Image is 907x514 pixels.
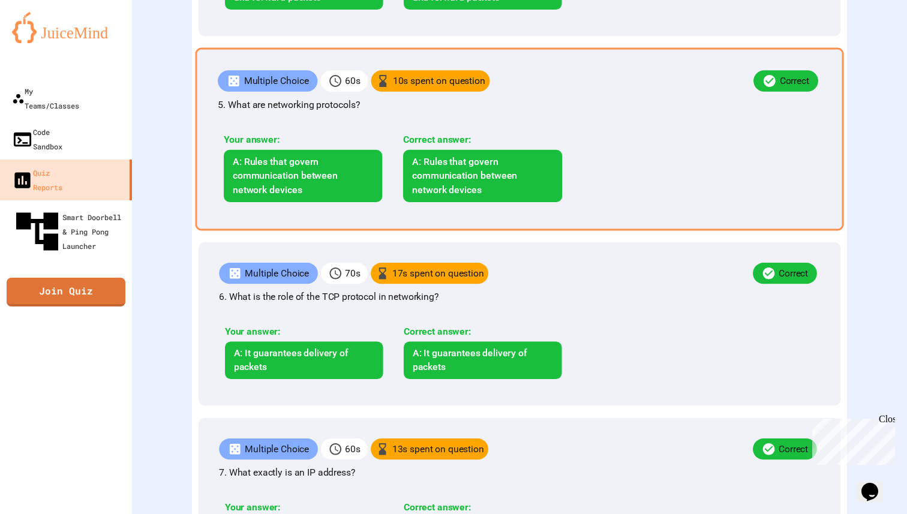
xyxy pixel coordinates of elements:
[12,125,62,154] div: Code Sandbox
[225,324,383,339] div: Your answer:
[219,465,820,480] p: 7. What exactly is an IP address?
[779,442,808,456] p: Correct
[392,266,484,281] p: 17 s spent on question
[12,12,120,43] img: logo-orange.svg
[5,5,83,76] div: Chat with us now!Close
[345,74,361,88] p: 60 s
[245,442,309,456] p: Multiple Choice
[218,98,821,112] p: 5. What are networking protocols?
[404,324,562,339] div: Correct answer:
[12,206,127,257] div: Smart Doorbell & Ping Pong Launcher
[12,84,79,113] div: My Teams/Classes
[219,290,820,304] p: 6. What is the role of the TCP protocol in networking?
[224,133,383,147] div: Your answer:
[245,266,309,281] p: Multiple Choice
[224,150,383,202] div: A: Rules that govern communication between network devices
[403,150,562,202] div: A: Rules that govern communication between network devices
[345,442,360,456] p: 60 s
[393,74,485,88] p: 10 s spent on question
[244,74,309,88] p: Multiple Choice
[807,414,895,465] iframe: chat widget
[779,266,808,281] p: Correct
[7,278,125,306] a: Join Quiz
[403,133,562,147] div: Correct answer:
[345,266,360,281] p: 70 s
[12,166,62,194] div: Quiz Reports
[392,442,484,456] p: 13 s spent on question
[404,341,562,379] div: A: It guarantees delivery of packets
[225,341,383,379] div: A: It guarantees delivery of packets
[857,466,895,502] iframe: chat widget
[780,74,810,88] p: Correct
